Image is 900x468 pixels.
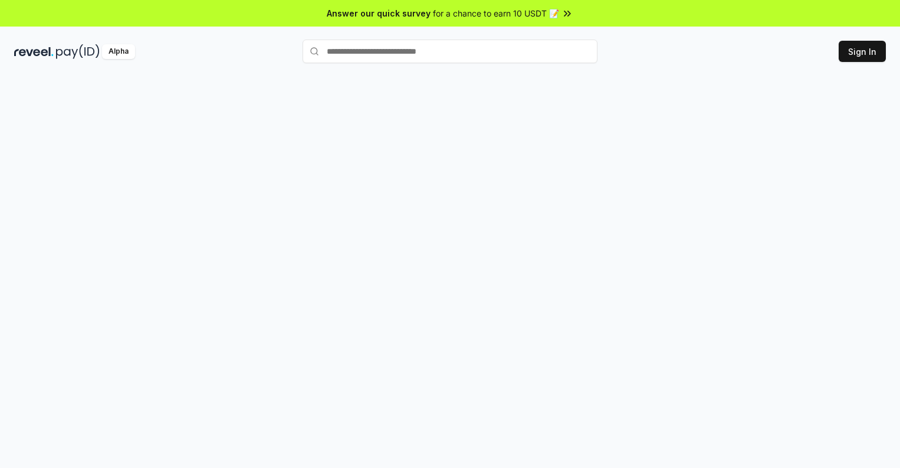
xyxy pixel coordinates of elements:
[839,41,886,62] button: Sign In
[433,7,559,19] span: for a chance to earn 10 USDT 📝
[56,44,100,59] img: pay_id
[14,44,54,59] img: reveel_dark
[102,44,135,59] div: Alpha
[327,7,431,19] span: Answer our quick survey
